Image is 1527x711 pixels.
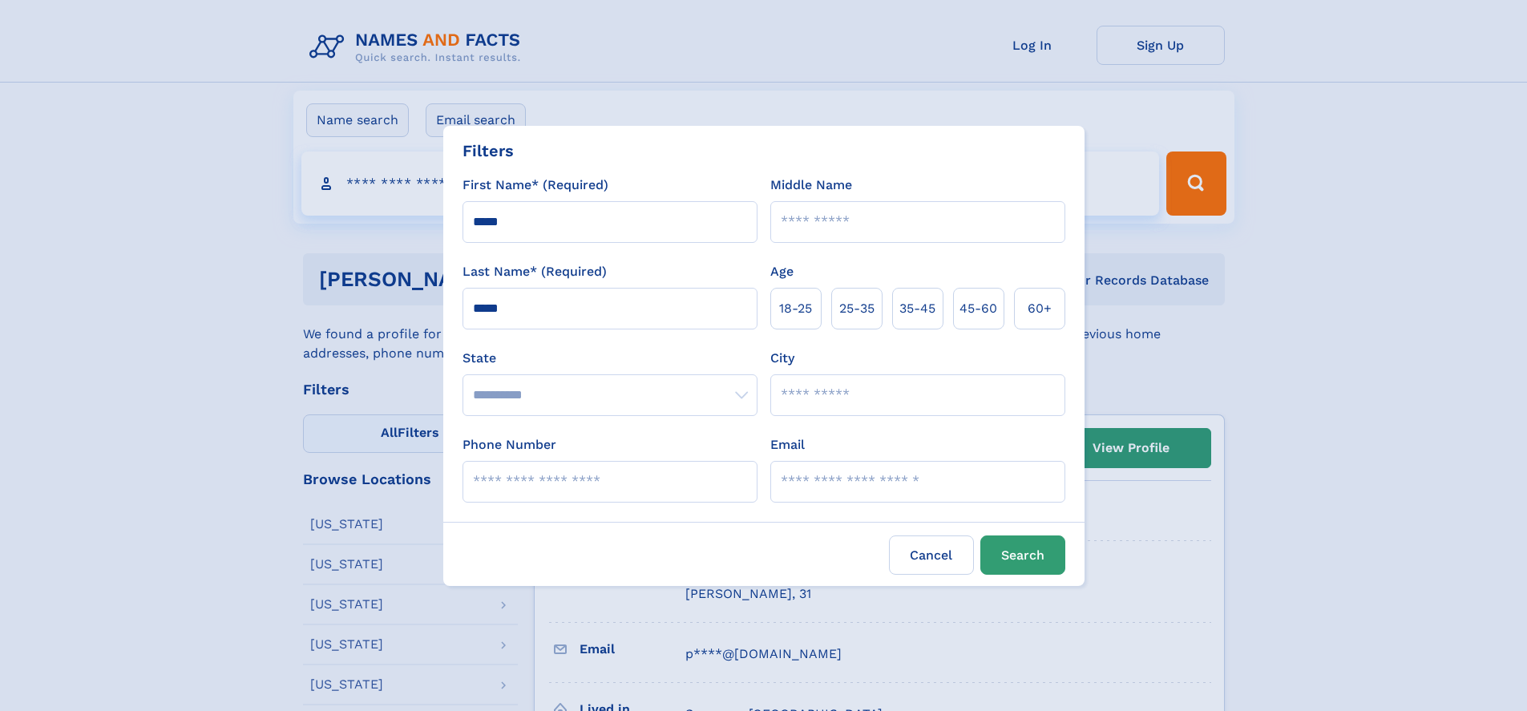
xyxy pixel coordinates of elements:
[980,535,1065,575] button: Search
[899,299,935,318] span: 35‑45
[770,176,852,195] label: Middle Name
[770,349,794,368] label: City
[959,299,997,318] span: 45‑60
[779,299,812,318] span: 18‑25
[463,139,514,163] div: Filters
[770,435,805,454] label: Email
[463,349,757,368] label: State
[463,435,556,454] label: Phone Number
[463,176,608,195] label: First Name* (Required)
[889,535,974,575] label: Cancel
[463,262,607,281] label: Last Name* (Required)
[839,299,875,318] span: 25‑35
[770,262,794,281] label: Age
[1028,299,1052,318] span: 60+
